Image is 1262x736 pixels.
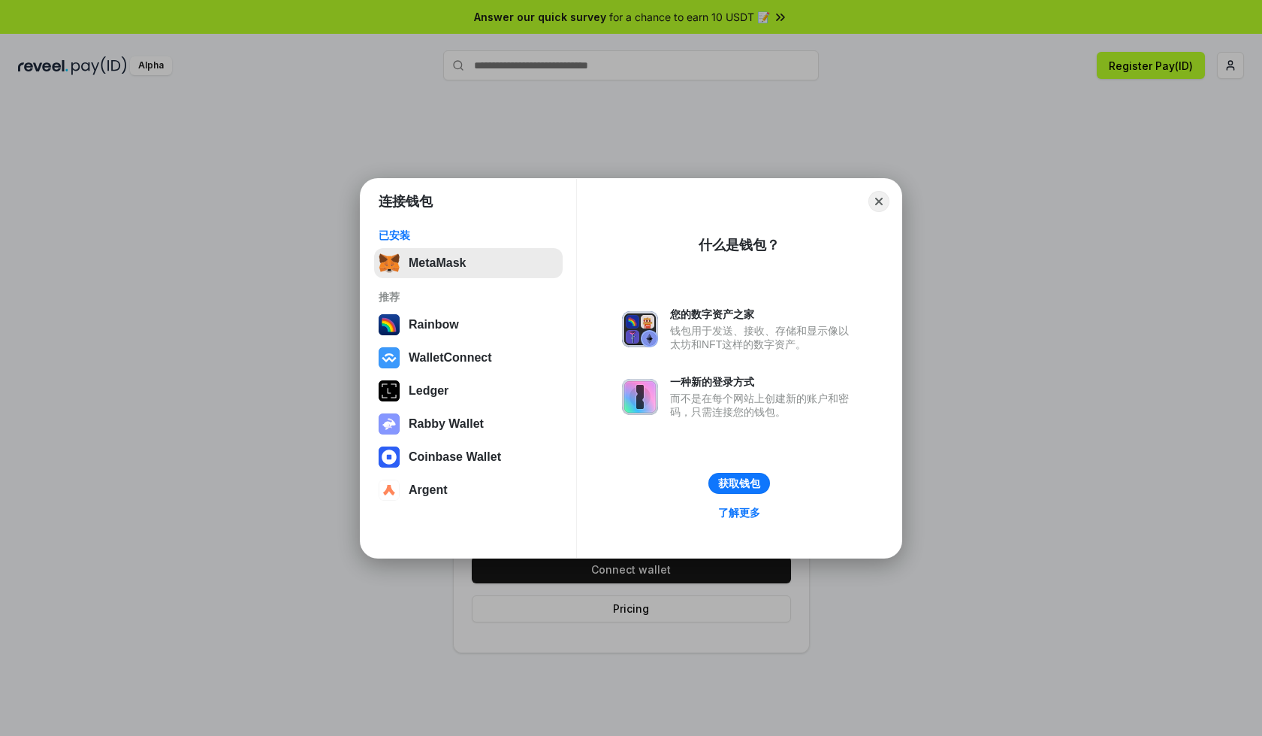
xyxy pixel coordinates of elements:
[374,248,563,278] button: MetaMask
[868,191,889,212] button: Close
[379,229,558,242] div: 已安装
[699,236,780,254] div: 什么是钱包？
[374,442,563,472] button: Coinbase Wallet
[374,409,563,439] button: Rabby Wallet
[374,310,563,340] button: Rainbow
[379,380,400,401] img: svg+xml,%3Csvg%20xmlns%3D%22http%3A%2F%2Fwww.w3.org%2F2000%2Fsvg%22%20width%3D%2228%22%20height%3...
[708,473,770,494] button: 获取钱包
[622,311,658,347] img: svg+xml,%3Csvg%20xmlns%3D%22http%3A%2F%2Fwww.w3.org%2F2000%2Fsvg%22%20fill%3D%22none%22%20viewBox...
[670,375,856,389] div: 一种新的登录方式
[718,506,760,519] div: 了解更多
[670,392,856,419] div: 而不是在每个网站上创建新的账户和密码，只需连接您的钱包。
[374,343,563,373] button: WalletConnect
[379,413,400,435] img: svg+xml,%3Csvg%20xmlns%3D%22http%3A%2F%2Fwww.w3.org%2F2000%2Fsvg%22%20fill%3D%22none%22%20viewBox...
[709,503,769,522] a: 了解更多
[409,483,448,497] div: Argent
[670,307,856,321] div: 您的数字资产之家
[622,379,658,415] img: svg+xml,%3Csvg%20xmlns%3D%22http%3A%2F%2Fwww.w3.org%2F2000%2Fsvg%22%20fill%3D%22none%22%20viewBox...
[379,290,558,304] div: 推荐
[374,475,563,505] button: Argent
[718,477,760,490] div: 获取钱包
[379,480,400,501] img: svg+xml,%3Csvg%20width%3D%2228%22%20height%3D%2228%22%20viewBox%3D%220%200%2028%2028%22%20fill%3D...
[409,256,466,270] div: MetaMask
[409,318,459,332] div: Rainbow
[409,450,501,464] div: Coinbase Wallet
[379,347,400,368] img: svg+xml,%3Csvg%20width%3D%2228%22%20height%3D%2228%22%20viewBox%3D%220%200%2028%2028%22%20fill%3D...
[374,376,563,406] button: Ledger
[409,417,484,431] div: Rabby Wallet
[409,384,448,398] div: Ledger
[409,351,492,365] div: WalletConnect
[670,324,856,351] div: 钱包用于发送、接收、存储和显示像以太坊和NFT这样的数字资产。
[379,447,400,468] img: svg+xml,%3Csvg%20width%3D%2228%22%20height%3D%2228%22%20viewBox%3D%220%200%2028%2028%22%20fill%3D...
[379,253,400,274] img: svg+xml,%3Csvg%20fill%3D%22none%22%20height%3D%2233%22%20viewBox%3D%220%200%2035%2033%22%20width%...
[379,192,433,211] h1: 连接钱包
[379,314,400,335] img: svg+xml,%3Csvg%20width%3D%22120%22%20height%3D%22120%22%20viewBox%3D%220%200%20120%20120%22%20fil...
